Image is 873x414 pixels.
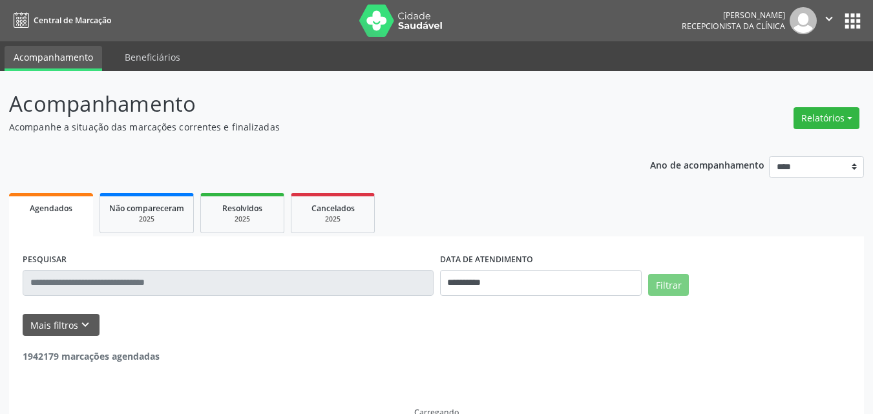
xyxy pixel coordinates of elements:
[300,214,365,224] div: 2025
[682,10,785,21] div: [PERSON_NAME]
[30,203,72,214] span: Agendados
[9,120,607,134] p: Acompanhe a situação das marcações correntes e finalizadas
[78,318,92,332] i: keyboard_arrow_down
[5,46,102,71] a: Acompanhamento
[116,46,189,68] a: Beneficiários
[794,107,859,129] button: Relatórios
[311,203,355,214] span: Cancelados
[841,10,864,32] button: apps
[440,250,533,270] label: DATA DE ATENDIMENTO
[23,250,67,270] label: PESQUISAR
[650,156,764,172] p: Ano de acompanhamento
[790,7,817,34] img: img
[23,314,100,336] button: Mais filtroskeyboard_arrow_down
[682,21,785,32] span: Recepcionista da clínica
[34,15,111,26] span: Central de Marcação
[222,203,262,214] span: Resolvidos
[9,88,607,120] p: Acompanhamento
[109,214,184,224] div: 2025
[9,10,111,31] a: Central de Marcação
[817,7,841,34] button: 
[822,12,836,26] i: 
[210,214,275,224] div: 2025
[109,203,184,214] span: Não compareceram
[23,350,160,362] strong: 1942179 marcações agendadas
[648,274,689,296] button: Filtrar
